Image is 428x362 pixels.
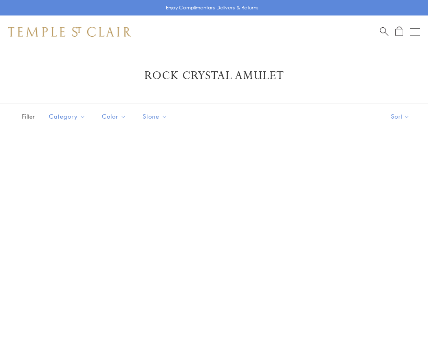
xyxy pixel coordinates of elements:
[380,26,388,37] a: Search
[137,107,174,126] button: Stone
[20,68,408,83] h1: Rock Crystal Amulet
[45,111,92,121] span: Category
[139,111,174,121] span: Stone
[373,104,428,129] button: Show sort by
[8,27,131,37] img: Temple St. Clair
[410,27,420,37] button: Open navigation
[96,107,132,126] button: Color
[166,4,258,12] p: Enjoy Complimentary Delivery & Returns
[98,111,132,121] span: Color
[43,107,92,126] button: Category
[395,26,403,37] a: Open Shopping Bag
